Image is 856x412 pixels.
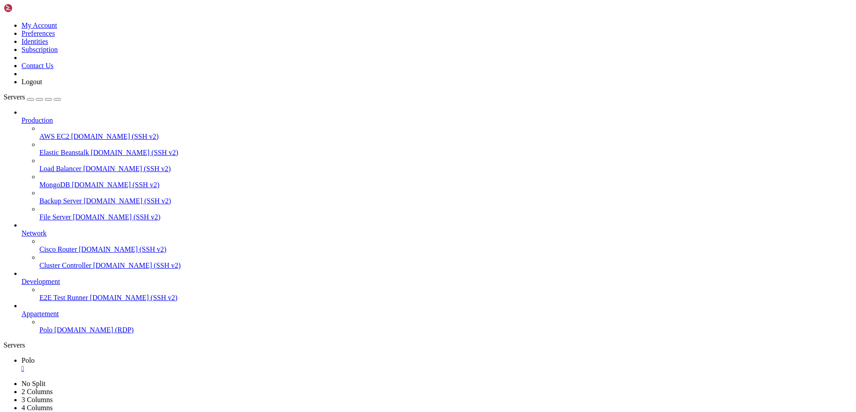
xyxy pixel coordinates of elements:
li: MongoDB [DOMAIN_NAME] (SSH v2) [39,173,852,189]
a: Elastic Beanstalk [DOMAIN_NAME] (SSH v2) [39,149,852,157]
span: Servers [4,93,25,101]
span: Polo [39,326,52,334]
a: 3 Columns [21,396,53,403]
a: No Split [21,380,46,387]
span: Polo [21,356,34,364]
div: Servers [4,341,852,349]
span: [DOMAIN_NAME] (SSH v2) [72,181,159,189]
li: File Server [DOMAIN_NAME] (SSH v2) [39,205,852,221]
a: File Server [DOMAIN_NAME] (SSH v2) [39,213,852,221]
span: Cisco Router [39,245,77,253]
span: Cluster Controller [39,262,91,269]
li: Development [21,270,852,302]
li: Appartement [21,302,852,334]
a: Contact Us [21,62,54,69]
img: Shellngn [4,4,55,13]
li: E2E Test Runner [DOMAIN_NAME] (SSH v2) [39,286,852,302]
span: [DOMAIN_NAME] (SSH v2) [84,197,171,205]
a: Cluster Controller [DOMAIN_NAME] (SSH v2) [39,262,852,270]
span: [DOMAIN_NAME] (SSH v2) [91,149,179,156]
span: Appartement [21,310,59,318]
a: Appartement [21,310,852,318]
a:  [21,365,852,373]
li: Network [21,221,852,270]
a: Servers [4,93,61,101]
a: 2 Columns [21,388,53,395]
a: Production [21,116,852,124]
a: Load Balancer [DOMAIN_NAME] (SSH v2) [39,165,852,173]
li: AWS EC2 [DOMAIN_NAME] (SSH v2) [39,124,852,141]
span: [DOMAIN_NAME] (SSH v2) [79,245,167,253]
li: Load Balancer [DOMAIN_NAME] (SSH v2) [39,157,852,173]
span: [DOMAIN_NAME] (SSH v2) [83,165,171,172]
span: Network [21,229,47,237]
a: Preferences [21,30,55,37]
a: Polo [DOMAIN_NAME] (RDP) [39,326,852,334]
span: [DOMAIN_NAME] (SSH v2) [93,262,181,269]
a: Logout [21,78,42,86]
span: Development [21,278,60,285]
a: Subscription [21,46,58,53]
a: Polo [21,356,852,373]
a: Identities [21,38,48,45]
a: E2E Test Runner [DOMAIN_NAME] (SSH v2) [39,294,852,302]
a: MongoDB [DOMAIN_NAME] (SSH v2) [39,181,852,189]
a: Cisco Router [DOMAIN_NAME] (SSH v2) [39,245,852,253]
span: [DOMAIN_NAME] (SSH v2) [71,133,159,140]
span: E2E Test Runner [39,294,88,301]
span: [DOMAIN_NAME] (SSH v2) [73,213,161,221]
span: AWS EC2 [39,133,69,140]
a: Backup Server [DOMAIN_NAME] (SSH v2) [39,197,852,205]
span: Production [21,116,53,124]
li: Cluster Controller [DOMAIN_NAME] (SSH v2) [39,253,852,270]
li: Cisco Router [DOMAIN_NAME] (SSH v2) [39,237,852,253]
li: Backup Server [DOMAIN_NAME] (SSH v2) [39,189,852,205]
span: MongoDB [39,181,70,189]
a: 4 Columns [21,404,53,412]
li: Production [21,108,852,221]
span: Backup Server [39,197,82,205]
span: [DOMAIN_NAME] (RDP) [54,326,133,334]
a: AWS EC2 [DOMAIN_NAME] (SSH v2) [39,133,852,141]
a: Network [21,229,852,237]
span: Elastic Beanstalk [39,149,89,156]
a: Development [21,278,852,286]
span: [DOMAIN_NAME] (SSH v2) [90,294,178,301]
span: Load Balancer [39,165,81,172]
span: File Server [39,213,71,221]
li: Elastic Beanstalk [DOMAIN_NAME] (SSH v2) [39,141,852,157]
li: Polo [DOMAIN_NAME] (RDP) [39,318,852,334]
a: My Account [21,21,57,29]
